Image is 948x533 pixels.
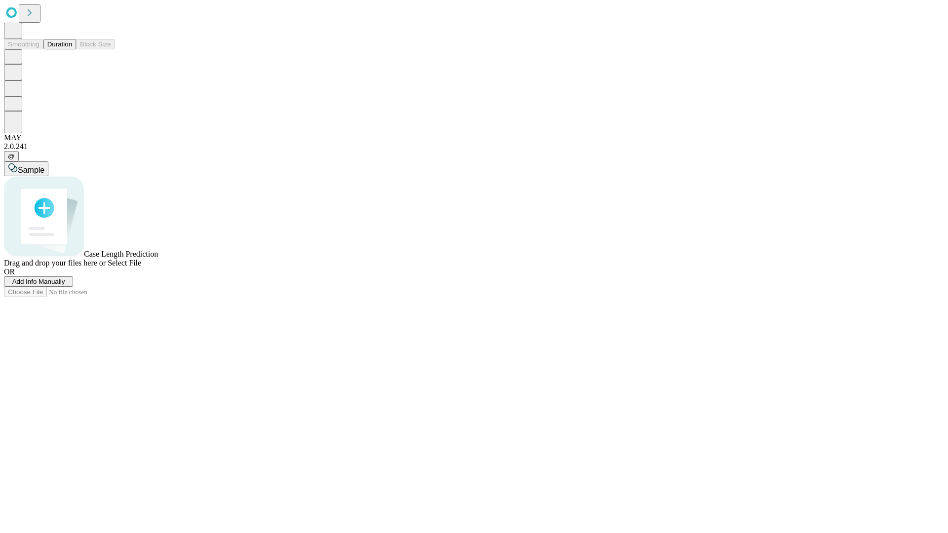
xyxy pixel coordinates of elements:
[4,161,48,176] button: Sample
[4,259,106,267] span: Drag and drop your files here or
[4,151,19,161] button: @
[43,39,76,49] button: Duration
[4,276,73,287] button: Add Info Manually
[84,250,158,258] span: Case Length Prediction
[4,133,944,142] div: MAY
[108,259,141,267] span: Select File
[4,39,43,49] button: Smoothing
[18,166,44,174] span: Sample
[4,267,15,276] span: OR
[8,152,15,160] span: @
[12,278,65,285] span: Add Info Manually
[4,142,944,151] div: 2.0.241
[76,39,115,49] button: Block Size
